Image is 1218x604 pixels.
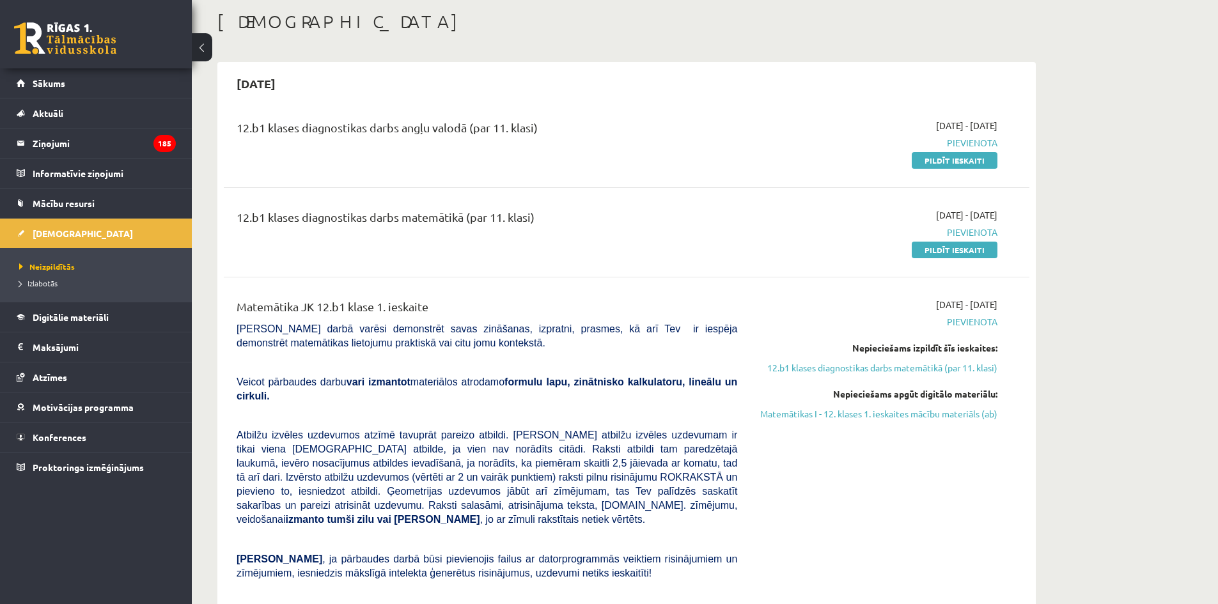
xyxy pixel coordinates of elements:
[17,159,176,188] a: Informatīvie ziņojumi
[237,554,737,578] span: , ja pārbaudes darbā būsi pievienojis failus ar datorprogrammās veiktiem risinājumiem un zīmējumi...
[912,242,997,258] a: Pildīt ieskaiti
[153,135,176,152] i: 185
[33,311,109,323] span: Digitālie materiāli
[237,554,322,564] span: [PERSON_NAME]
[33,401,134,413] span: Motivācijas programma
[17,189,176,218] a: Mācību resursi
[17,392,176,422] a: Motivācijas programma
[33,228,133,239] span: [DEMOGRAPHIC_DATA]
[756,315,997,329] span: Pievienota
[327,514,480,525] b: tumši zilu vai [PERSON_NAME]
[217,11,1036,33] h1: [DEMOGRAPHIC_DATA]
[237,430,737,525] span: Atbilžu izvēles uzdevumos atzīmē tavuprāt pareizo atbildi. [PERSON_NAME] atbilžu izvēles uzdevuma...
[17,453,176,482] a: Proktoringa izmēģinājums
[17,128,176,158] a: Ziņojumi185
[237,298,737,321] div: Matemātika JK 12.b1 klase 1. ieskaite
[756,226,997,239] span: Pievienota
[19,261,75,272] span: Neizpildītās
[14,22,116,54] a: Rīgas 1. Tālmācības vidusskola
[19,261,179,272] a: Neizpildītās
[756,136,997,150] span: Pievienota
[936,298,997,311] span: [DATE] - [DATE]
[912,152,997,169] a: Pildīt ieskaiti
[237,208,737,232] div: 12.b1 klases diagnostikas darbs matemātikā (par 11. klasi)
[33,128,176,158] legend: Ziņojumi
[756,407,997,421] a: Matemātikas I - 12. klases 1. ieskaites mācību materiāls (ab)
[33,159,176,188] legend: Informatīvie ziņojumi
[756,387,997,401] div: Nepieciešams apgūt digitālo materiālu:
[19,278,58,288] span: Izlabotās
[936,119,997,132] span: [DATE] - [DATE]
[33,332,176,362] legend: Maksājumi
[237,119,737,143] div: 12.b1 klases diagnostikas darbs angļu valodā (par 11. klasi)
[237,323,737,348] span: [PERSON_NAME] darbā varēsi demonstrēt savas zināšanas, izpratni, prasmes, kā arī Tev ir iespēja d...
[19,277,179,289] a: Izlabotās
[17,332,176,362] a: Maksājumi
[33,431,86,443] span: Konferences
[17,68,176,98] a: Sākums
[33,371,67,383] span: Atzīmes
[17,422,176,452] a: Konferences
[17,219,176,248] a: [DEMOGRAPHIC_DATA]
[936,208,997,222] span: [DATE] - [DATE]
[347,376,410,387] b: vari izmantot
[17,302,176,332] a: Digitālie materiāli
[33,461,144,473] span: Proktoringa izmēģinājums
[33,107,63,119] span: Aktuāli
[237,376,737,401] b: formulu lapu, zinātnisko kalkulatoru, lineālu un cirkuli.
[756,361,997,375] a: 12.b1 klases diagnostikas darbs matemātikā (par 11. klasi)
[33,197,95,209] span: Mācību resursi
[286,514,324,525] b: izmanto
[224,68,288,98] h2: [DATE]
[17,362,176,392] a: Atzīmes
[756,341,997,355] div: Nepieciešams izpildīt šīs ieskaites:
[237,376,737,401] span: Veicot pārbaudes darbu materiālos atrodamo
[33,77,65,89] span: Sākums
[17,98,176,128] a: Aktuāli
